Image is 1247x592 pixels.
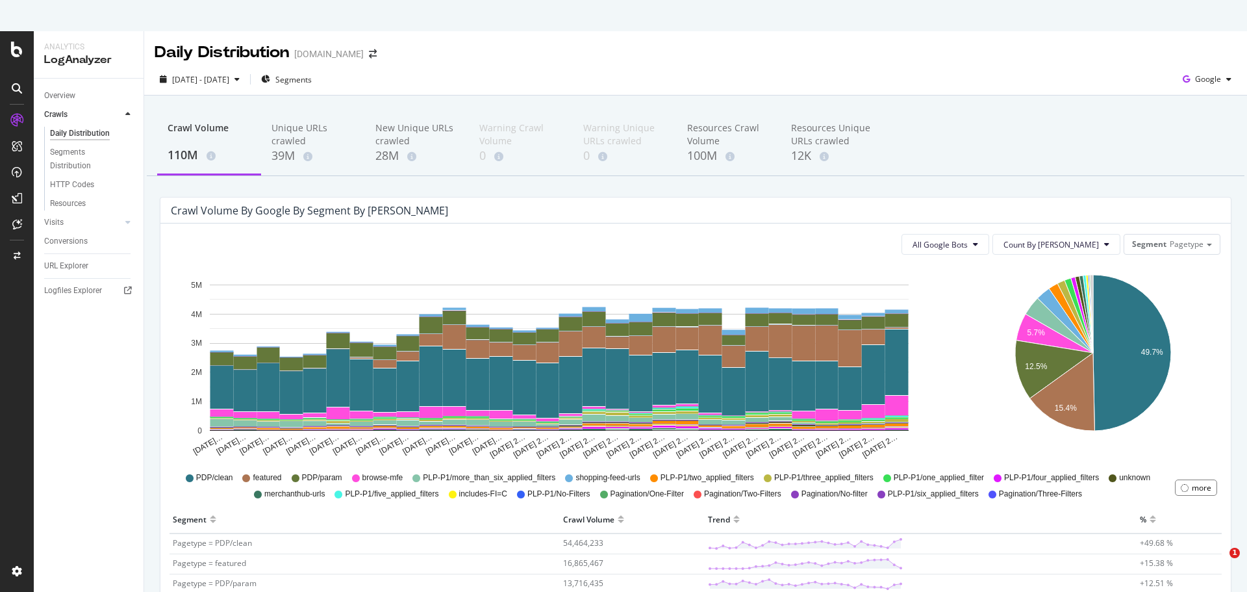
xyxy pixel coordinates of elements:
div: Visits [44,216,64,229]
span: Pagination/No-filter [801,489,868,500]
span: shopping-feed-urls [575,472,640,483]
span: Pagetype = PDP/clean [173,537,252,548]
text: 1M [191,397,202,406]
a: Visits [44,216,121,229]
text: 2M [191,368,202,377]
span: Pagetype = featured [173,558,246,569]
span: PLP-P1/one_applied_filter [894,472,984,483]
div: 28M [375,148,459,164]
div: Crawl Volume [168,122,251,146]
div: Analytics [44,42,133,53]
span: Google [1195,73,1221,84]
span: PLP-P1/six_applied_filters [888,489,979,500]
svg: A chart. [171,265,948,460]
div: 0 [479,148,562,164]
iframe: Intercom live chat [1203,548,1234,579]
div: New Unique URLs crawled [375,122,459,148]
span: PLP-P1/three_applied_filters [774,472,874,483]
span: Pagetype = PDP/param [173,578,257,589]
div: Unique URLs crawled [271,122,355,148]
span: Pagetype [1170,238,1203,250]
div: 39M [271,148,355,164]
div: Conversions [44,235,88,248]
span: PLP-P1/two_applied_filters [661,472,754,483]
div: Resources Crawl Volume [687,122,770,148]
div: URL Explorer [44,259,88,273]
div: 0 [583,148,666,164]
span: merchanthub-urls [264,489,325,500]
a: Overview [44,89,134,103]
text: 5M [191,281,202,290]
span: +15.38 % [1140,558,1173,569]
div: Crawls [44,108,68,122]
button: [DATE] - [DATE] [155,69,245,90]
span: +12.51 % [1140,578,1173,589]
text: 3M [191,339,202,348]
span: PDP/clean [196,472,233,483]
a: Daily Distribution [50,127,134,140]
span: 1 [1229,548,1240,558]
div: Segments Distribution [50,146,122,173]
a: Crawls [44,108,121,122]
button: Count By [PERSON_NAME] [992,234,1120,255]
text: 49.7% [1141,348,1163,357]
div: Warning Unique URLs crawled [583,122,666,148]
span: unknown [1119,472,1150,483]
div: 100M [687,148,770,164]
text: 5.7% [1027,328,1046,337]
button: Segments [256,69,317,90]
span: 13,716,435 [563,578,603,589]
a: HTTP Codes [50,178,134,192]
div: arrow-right-arrow-left [369,49,377,58]
a: Segments Distribution [50,146,134,173]
span: featured [253,472,281,483]
div: Resources [50,197,86,211]
a: Resources [50,197,134,211]
span: includes-FI=C [459,489,507,500]
div: Crawl Volume by google by Segment by [PERSON_NAME] [171,204,448,217]
div: Overview [44,89,75,103]
span: Segments [275,74,312,85]
div: LogAnalyzer [44,53,133,68]
div: Daily Distribution [50,127,110,140]
div: Resources Unique URLs crawled [791,122,874,148]
svg: A chart. [968,265,1218,460]
a: Conversions [44,235,134,248]
a: URL Explorer [44,259,134,273]
span: browse-mfe [362,472,403,483]
span: PLP-P1/more_than_six_applied_filters [423,472,555,483]
span: Segment [1132,238,1166,250]
text: 12.5% [1025,362,1047,371]
span: PLP-P1/five_applied_filters [345,489,438,500]
div: Crawl Volume [563,509,614,530]
text: 4M [191,310,202,319]
button: Google [1178,69,1237,90]
div: Segment [173,509,207,530]
span: 54,464,233 [563,537,603,548]
button: All Google Bots [901,234,989,255]
text: 15.4% [1055,404,1077,413]
span: Pagination/Three-Filters [999,489,1082,500]
div: more [1192,482,1211,493]
span: PLP-P1/four_applied_filters [1004,472,1099,483]
span: [DATE] - [DATE] [172,74,229,85]
div: Trend [708,509,730,530]
div: [DOMAIN_NAME] [294,47,364,60]
span: Pagination/One-Filter [611,489,684,500]
span: Count By Day [1003,239,1099,250]
a: Logfiles Explorer [44,284,134,298]
span: PDP/param [302,472,342,483]
div: 12K [791,148,874,164]
div: Warning Crawl Volume [479,122,562,148]
span: Pagination/Two-Filters [704,489,781,500]
div: % [1140,509,1146,530]
span: All Google Bots [913,239,968,250]
span: PLP-P1/No-Filters [527,489,590,500]
div: Daily Distribution [155,42,289,64]
span: +49.68 % [1140,537,1173,548]
div: HTTP Codes [50,178,94,192]
span: 16,865,467 [563,558,603,569]
div: 110M [168,147,251,164]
